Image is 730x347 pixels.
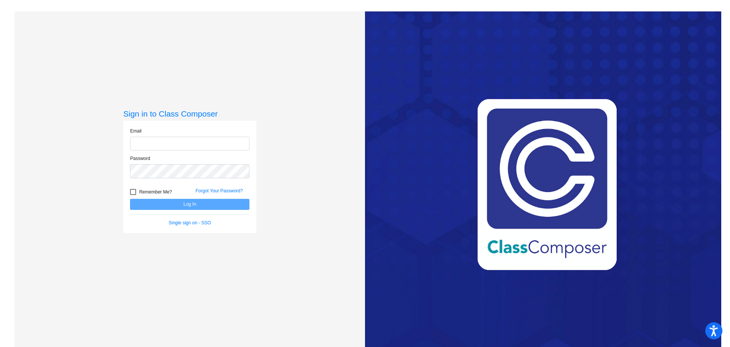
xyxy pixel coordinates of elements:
button: Log In [130,199,249,210]
label: Email [130,128,141,134]
h3: Sign in to Class Composer [123,109,256,118]
a: Single sign on - SSO [169,220,211,225]
a: Forgot Your Password? [195,188,243,193]
span: Remember Me? [139,187,172,197]
label: Password [130,155,150,162]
